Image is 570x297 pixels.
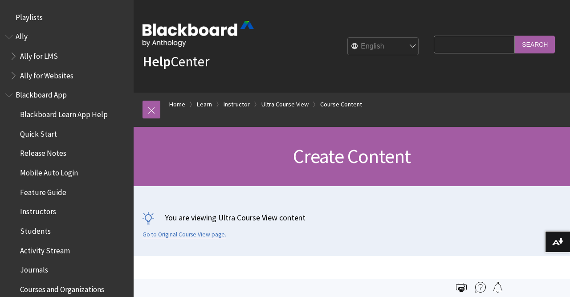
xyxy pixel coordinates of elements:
a: Learn [197,99,212,110]
span: Activity Stream [20,243,70,255]
a: Ultra Course View [261,99,309,110]
span: Mobile Auto Login [20,165,78,177]
select: Site Language Selector [348,37,419,55]
a: Instructor [224,99,250,110]
img: Blackboard by Anthology [142,21,254,47]
a: Home [169,99,185,110]
span: Ally for Websites [20,68,73,80]
a: Course Content [320,99,362,110]
img: Follow this page [493,282,503,293]
span: Blackboard Learn App Help [20,107,108,119]
span: Release Notes [20,146,66,158]
span: Students [20,224,51,236]
span: Playlists [16,10,43,22]
span: Journals [20,263,48,275]
nav: Book outline for Anthology Ally Help [5,29,128,83]
span: Blackboard App [16,88,67,100]
a: HelpCenter [142,53,209,70]
strong: Help [142,53,171,70]
p: You are viewing Ultra Course View content [142,212,561,223]
nav: Book outline for Playlists [5,10,128,25]
a: Go to Original Course View page. [142,231,226,239]
span: Ally [16,29,28,41]
span: Quick Start [20,126,57,138]
span: Feature Guide [20,185,66,197]
img: More help [475,282,486,293]
span: Courses and Organizations [20,282,104,294]
input: Search [515,36,555,53]
span: Instructors [20,204,56,216]
span: Ally for LMS [20,49,58,61]
img: Print [456,282,467,293]
span: Create Content [293,144,411,168]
